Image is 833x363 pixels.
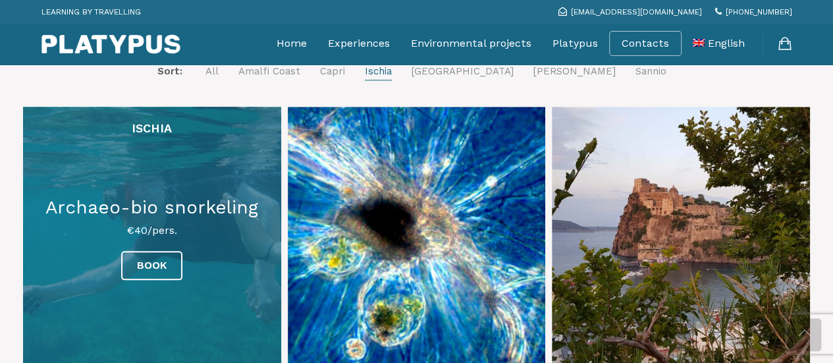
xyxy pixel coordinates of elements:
[622,37,669,50] a: Contacts
[533,63,616,80] a: [PERSON_NAME]
[205,63,219,80] a: All
[635,63,666,80] a: Sannio
[365,63,392,80] a: Ischia
[693,27,745,60] a: English
[726,7,792,16] span: [PHONE_NUMBER]
[552,27,598,60] a: Platypus
[558,7,702,16] a: [EMAIL_ADDRESS][DOMAIN_NAME]
[412,63,514,80] a: [GEOGRAPHIC_DATA]
[328,27,390,60] a: Experiences
[157,65,182,77] span: Sort:
[277,27,307,60] a: Home
[41,3,141,20] p: LEARNING BY TRAVELLING
[411,27,531,60] a: Environmental projects
[41,34,180,54] img: Platypus
[708,37,745,49] span: English
[238,63,300,80] a: Amalfi Coast
[571,7,702,16] span: [EMAIL_ADDRESS][DOMAIN_NAME]
[320,63,345,80] a: Capri
[715,7,792,16] a: [PHONE_NUMBER]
